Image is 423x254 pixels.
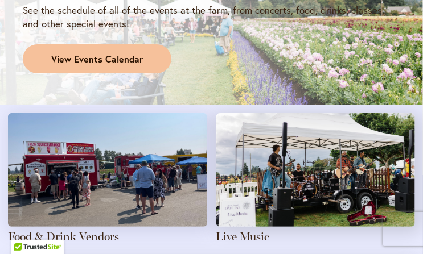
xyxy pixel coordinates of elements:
a: Food & Drink Vendors [8,230,119,243]
img: A four-person band plays with a field of pink dahlias in the background [216,113,416,227]
p: See the schedule of all of the events at the farm, from concerts, food, drinks, classes, and othe... [23,3,400,31]
img: Attendees gather around food trucks on a sunny day at the farm [8,113,207,227]
a: View Events Calendar [23,44,171,74]
span: View Events Calendar [51,53,143,66]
